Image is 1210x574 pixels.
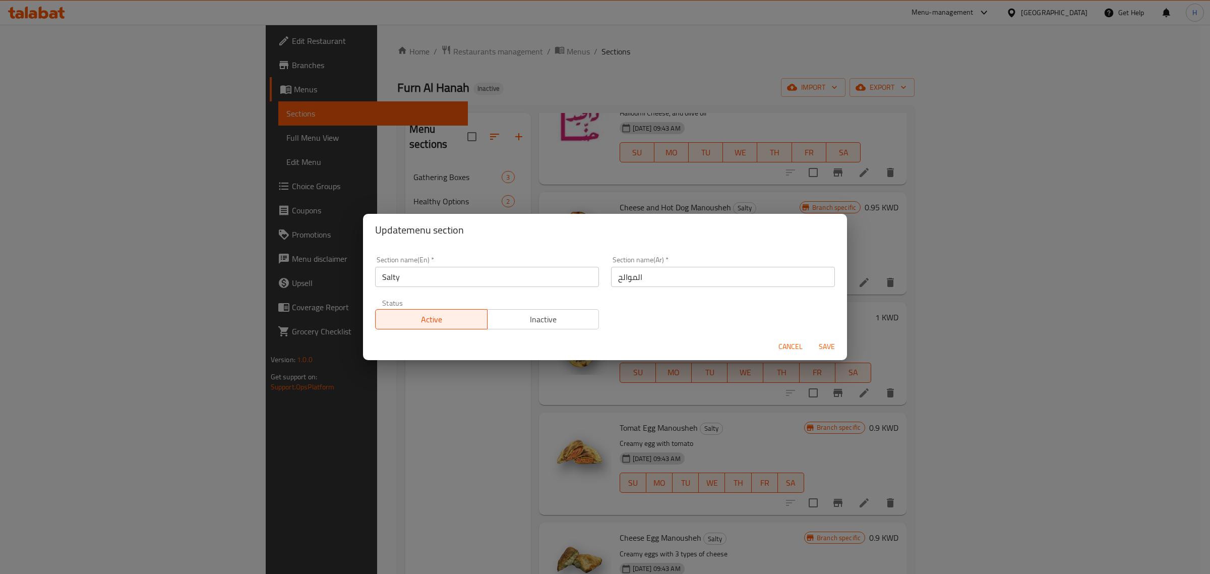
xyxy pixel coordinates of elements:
input: Please enter section name(en) [375,267,599,287]
span: Save [815,340,839,353]
input: Please enter section name(ar) [611,267,835,287]
span: Active [380,312,483,327]
button: Active [375,309,488,329]
button: Cancel [774,337,807,356]
button: Save [811,337,843,356]
span: Cancel [778,340,803,353]
span: Inactive [492,312,595,327]
button: Inactive [487,309,599,329]
h2: Update menu section [375,222,835,238]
